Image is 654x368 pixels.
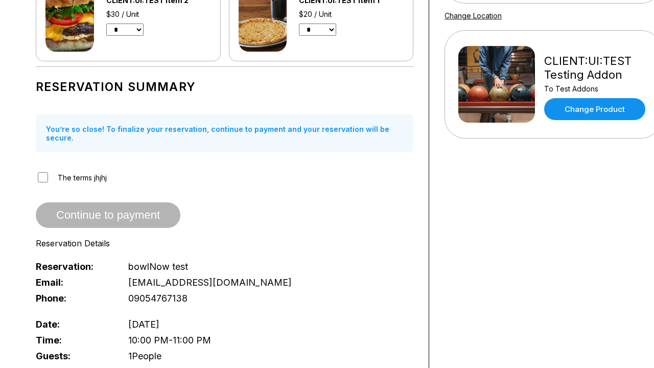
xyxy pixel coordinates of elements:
[36,335,111,346] span: Time:
[36,261,111,272] span: Reservation:
[36,238,413,248] div: Reservation Details
[128,319,159,330] span: [DATE]
[544,54,648,82] div: CLIENT:UI:TEST Testing Addon
[58,173,107,182] span: The terms jhjhj
[128,261,188,272] span: bowlNow test
[128,351,161,361] span: 1 People
[445,11,502,20] a: Change Location
[458,46,535,123] img: CLIENT:UI:TEST Testing Addon
[36,114,413,152] div: You’re so close! To finalize your reservation, continue to payment and your reservation will be s...
[299,10,404,18] div: $20 / Unit
[36,293,111,304] span: Phone:
[36,319,111,330] span: Date:
[106,10,211,18] div: $30 / Unit
[36,80,413,94] h1: Reservation Summary
[36,277,111,288] span: Email:
[544,98,645,120] a: Change Product
[128,277,292,288] span: [EMAIL_ADDRESS][DOMAIN_NAME]
[36,351,111,361] span: Guests:
[544,84,648,93] div: To Test Addons
[128,335,211,346] span: 10:00 PM - 11:00 PM
[128,293,188,304] span: 09054767138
